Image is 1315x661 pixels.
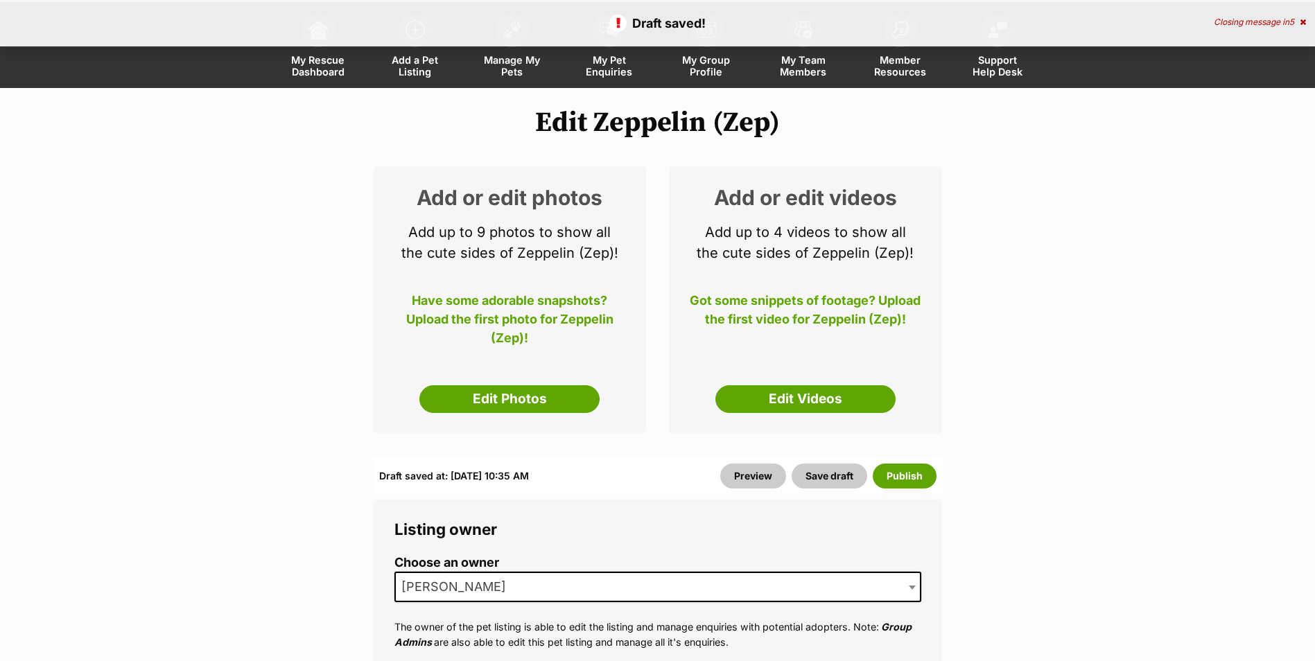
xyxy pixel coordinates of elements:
a: Manage My Pets [464,6,561,88]
a: Support Help Desk [949,6,1046,88]
a: My Group Profile [658,6,755,88]
p: Got some snippets of footage? Upload the first video for Zeppelin (Zep)! [690,291,921,337]
h2: Add or edit photos [394,187,626,208]
span: Add a Pet Listing [384,54,446,78]
div: Closing message in [1214,17,1306,27]
h2: Add or edit videos [690,187,921,208]
a: Preview [720,464,786,488]
button: Save draft [792,464,867,488]
span: My Group Profile [675,54,738,78]
a: My Rescue Dashboard [270,6,367,88]
a: My Pet Enquiries [561,6,658,88]
span: My Pet Enquiries [578,54,641,78]
span: My Team Members [772,54,835,78]
p: Draft saved! [14,14,1301,33]
span: 5 [1289,17,1294,27]
span: Taylor Lalchere [394,572,921,602]
span: Listing owner [394,520,497,538]
span: Member Resources [869,54,932,78]
label: Choose an owner [394,556,921,570]
a: Edit Photos [419,385,600,413]
span: My Rescue Dashboard [287,54,349,78]
em: Group Admins [394,621,912,647]
p: Add up to 4 videos to show all the cute sides of Zeppelin (Zep)! [690,222,921,263]
span: Manage My Pets [481,54,543,78]
a: Edit Videos [715,385,896,413]
p: Add up to 9 photos to show all the cute sides of Zeppelin (Zep)! [394,222,626,263]
div: Draft saved at: [DATE] 10:35 AM [379,464,529,488]
a: Member Resources [852,6,949,88]
span: Support Help Desk [966,54,1029,78]
a: My Team Members [755,6,852,88]
button: Publish [873,464,937,488]
span: Taylor Lalchere [396,577,520,597]
a: Add a Pet Listing [367,6,464,88]
p: The owner of the pet listing is able to edit the listing and manage enquiries with potential adop... [394,619,921,649]
p: Have some adorable snapshots? Upload the first photo for Zeppelin (Zep)! [394,291,626,337]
